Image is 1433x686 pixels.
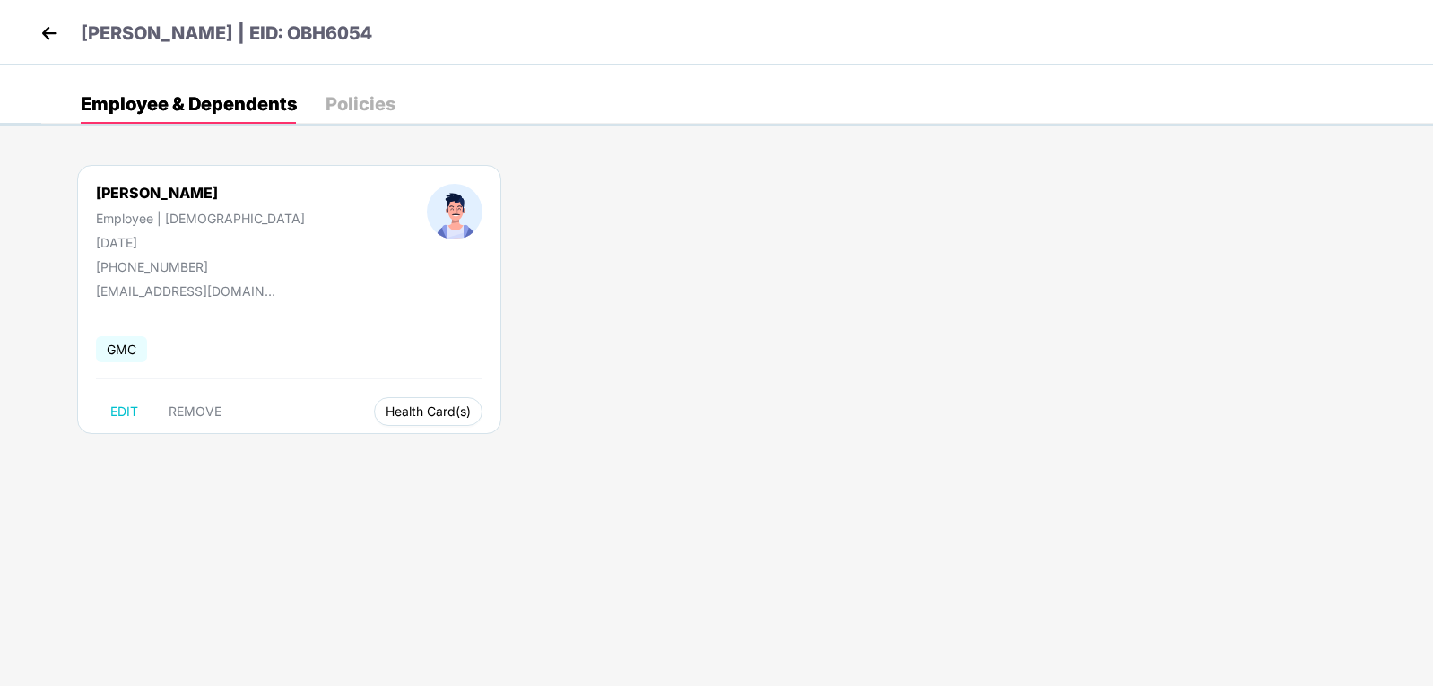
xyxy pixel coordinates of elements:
[427,184,482,239] img: profileImage
[96,336,147,362] span: GMC
[386,407,471,416] span: Health Card(s)
[96,259,305,274] div: [PHONE_NUMBER]
[374,397,482,426] button: Health Card(s)
[96,397,152,426] button: EDIT
[81,95,297,113] div: Employee & Dependents
[96,235,305,250] div: [DATE]
[326,95,395,113] div: Policies
[154,397,236,426] button: REMOVE
[110,404,138,419] span: EDIT
[81,20,372,48] p: [PERSON_NAME] | EID: OBH6054
[96,184,305,202] div: [PERSON_NAME]
[96,211,305,226] div: Employee | [DEMOGRAPHIC_DATA]
[36,20,63,47] img: back
[96,283,275,299] div: [EMAIL_ADDRESS][DOMAIN_NAME]
[169,404,221,419] span: REMOVE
